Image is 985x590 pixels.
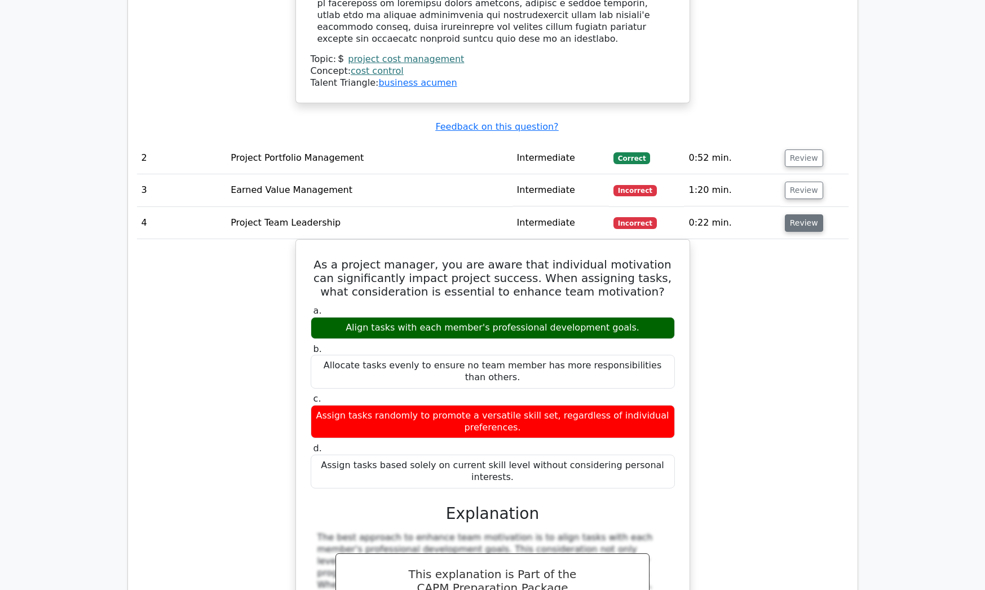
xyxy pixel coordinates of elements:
[311,65,675,77] div: Concept:
[348,54,464,64] a: project cost management
[613,217,657,228] span: Incorrect
[311,54,675,65] div: Topic:
[684,142,780,174] td: 0:52 min.
[785,214,823,232] button: Review
[513,142,609,174] td: Intermediate
[684,207,780,239] td: 0:22 min.
[785,182,823,199] button: Review
[310,258,676,298] h5: As a project manager, you are aware that individual motivation can significantly impact project s...
[137,142,227,174] td: 2
[226,174,512,206] td: Earned Value Management
[684,174,780,206] td: 1:20 min.
[351,65,404,76] a: cost control
[226,207,512,239] td: Project Team Leadership
[435,121,558,132] a: Feedback on this question?
[313,443,322,453] span: d.
[226,142,512,174] td: Project Portfolio Management
[311,54,675,89] div: Talent Triangle:
[313,344,322,354] span: b.
[513,207,609,239] td: Intermediate
[613,185,657,196] span: Incorrect
[513,174,609,206] td: Intermediate
[613,152,650,164] span: Correct
[311,355,675,389] div: Allocate tasks evenly to ensure no team member has more responsibilities than others.
[311,455,675,488] div: Assign tasks based solely on current skill level without considering personal interests.
[137,174,227,206] td: 3
[313,393,321,404] span: c.
[311,405,675,439] div: Assign tasks randomly to promote a versatile skill set, regardless of individual preferences.
[378,77,457,88] a: business acumen
[313,305,322,316] span: a.
[317,504,668,523] h3: Explanation
[311,317,675,339] div: Align tasks with each member's professional development goals.
[785,149,823,167] button: Review
[137,207,227,239] td: 4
